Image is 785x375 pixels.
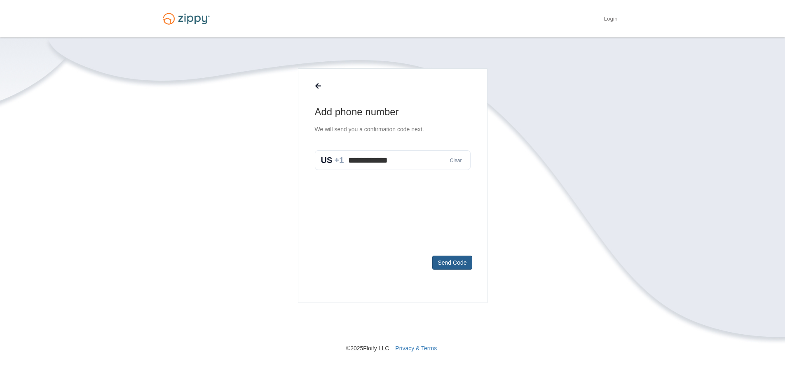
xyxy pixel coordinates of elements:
[432,256,472,270] button: Send Code
[604,16,617,24] a: Login
[395,345,437,352] a: Privacy & Terms
[158,303,628,352] nav: © 2025 Floify LLC
[158,9,215,28] img: Logo
[448,157,464,165] button: Clear
[315,105,471,119] h1: Add phone number
[315,125,471,134] p: We will send you a confirmation code next.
